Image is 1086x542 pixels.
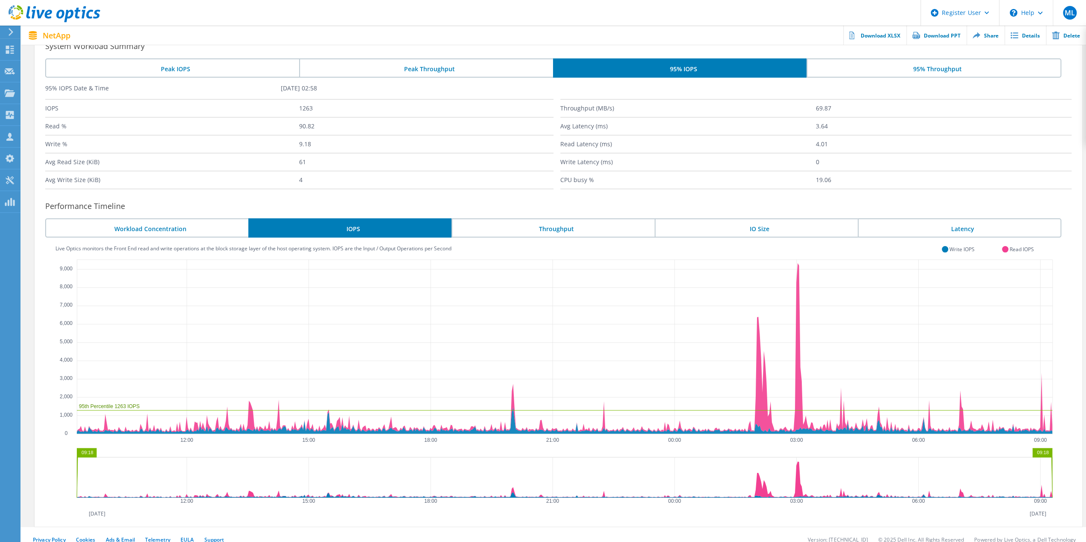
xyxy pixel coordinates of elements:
text: 7,000 [60,302,73,308]
text: 21:00 [546,498,559,504]
text: 06:00 [912,498,925,504]
text: 15:00 [303,437,315,443]
label: Read % [45,118,299,135]
span: NetApp [43,32,70,39]
text: 00:00 [668,498,681,504]
text: 15:00 [303,498,315,504]
label: Write IOPS [949,246,975,253]
label: Avg Latency (ms) [560,118,816,135]
label: 19.06 [816,171,1071,188]
label: Throughput (MB/s) [560,100,816,117]
label: 69.87 [816,100,1071,117]
a: Share [967,26,1004,45]
label: 1263 [299,100,553,117]
label: Write Latency (ms) [560,154,816,171]
a: Download XLSX [843,26,906,45]
text: 09:00 [1034,437,1047,443]
text: 03:00 [790,498,803,504]
label: 3.64 [816,118,1071,135]
label: Read IOPS [1010,246,1034,253]
li: Peak Throughput [299,58,553,78]
label: 0 [816,154,1071,171]
label: 90.82 [299,118,553,135]
span: ML [1064,9,1074,16]
text: 12:00 [181,437,193,443]
text: 09:18 [82,450,93,455]
text: 2,000 [60,394,73,400]
label: 61 [299,154,553,171]
text: 18:00 [424,437,437,443]
a: Live Optics Dashboard [9,18,100,24]
label: IOPS [45,100,299,117]
text: 00:00 [668,437,681,443]
text: 06:00 [912,437,925,443]
li: IO Size [655,218,858,238]
label: Avg Write Size (KiB) [45,171,299,188]
a: Delete [1046,26,1086,45]
label: Avg Read Size (KiB) [45,154,299,171]
text: 8,000 [60,284,73,290]
li: IOPS [248,218,451,238]
text: 12:00 [181,498,193,504]
text: 6,000 [60,320,73,326]
label: 4 [299,171,553,188]
text: 9,000 [60,265,73,271]
li: 95% Throughput [806,58,1061,78]
svg: \n [1010,9,1017,17]
li: Throughput [451,218,655,238]
text: 5,000 [60,339,73,345]
label: CPU busy % [560,171,816,188]
text: 0 [65,430,68,436]
label: Write % [45,136,299,153]
text: 3,000 [60,375,73,381]
li: 95% IOPS [553,58,807,78]
text: 03:00 [790,437,803,443]
label: 9.18 [299,136,553,153]
a: Details [1004,26,1046,45]
label: 4.01 [816,136,1071,153]
text: 1,000 [60,412,73,418]
text: 4,000 [60,357,73,363]
label: 95% IOPS Date & Time [45,84,281,93]
label: [DATE] [89,510,105,517]
li: Latency [858,218,1062,238]
text: 21:00 [546,437,559,443]
text: 95th Percentile 1263 IOPS [79,403,140,409]
label: [DATE] 02:58 [281,84,516,93]
text: 18:00 [424,498,437,504]
li: Workload Concentration [45,218,248,238]
h3: Performance Timeline [45,200,1082,212]
li: Peak IOPS [45,58,299,78]
text: 09:00 [1034,498,1047,504]
text: 09:18 [1037,450,1049,455]
label: [DATE] [1030,510,1046,517]
a: Download PPT [906,26,967,45]
label: Read Latency (ms) [560,136,816,153]
label: Live Optics monitors the Front End read and write operations at the block storage layer of the ho... [55,245,451,252]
